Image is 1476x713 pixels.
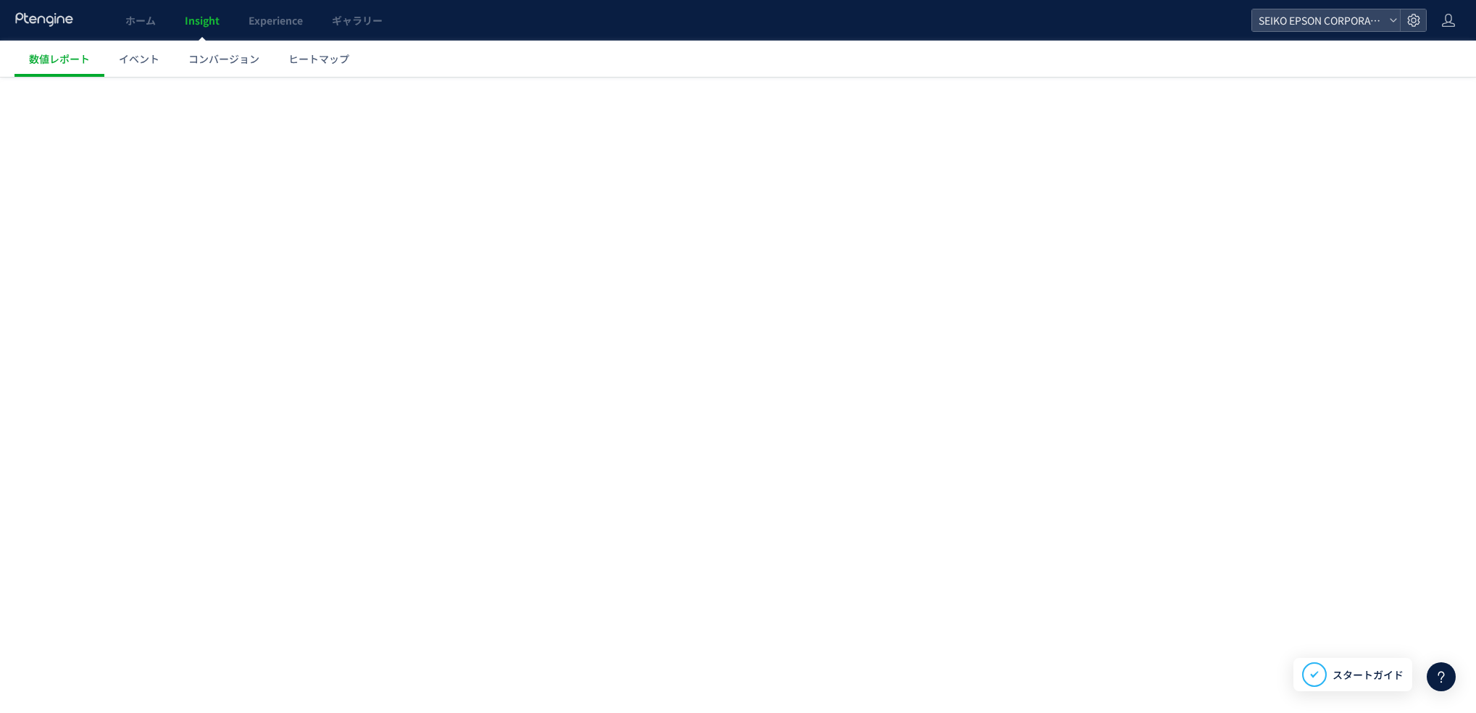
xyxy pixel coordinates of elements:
span: ホーム [125,13,156,28]
span: スタートガイド [1333,667,1404,683]
span: コンバージョン [188,51,259,66]
span: Insight [185,13,220,28]
span: SEIKO EPSON CORPORATION [1254,9,1383,31]
span: Experience [249,13,303,28]
span: イベント [119,51,159,66]
span: ヒートマップ [288,51,349,66]
span: ギャラリー [332,13,383,28]
span: 数値レポート [29,51,90,66]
